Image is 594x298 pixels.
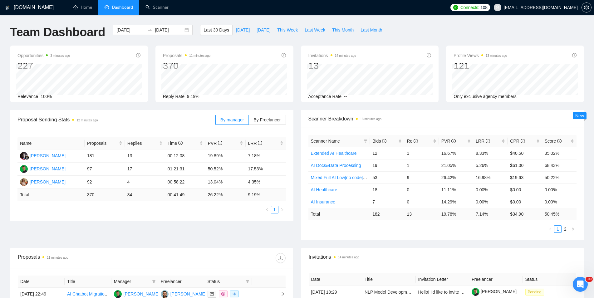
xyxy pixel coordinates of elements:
li: Previous Page [547,225,554,233]
td: 7.14 % [473,208,508,220]
button: [DATE] [253,25,274,35]
td: 7 [370,196,404,208]
td: 0.00% [542,183,577,196]
span: filter [364,139,367,143]
a: MB[PERSON_NAME] [114,291,160,296]
span: info-circle [136,53,140,57]
span: dashboard [105,5,109,9]
td: 19.78 % [439,208,473,220]
td: 0 [404,183,439,196]
td: 50.22% [542,171,577,183]
td: 50.45 % [542,208,577,220]
time: 11 minutes ago [189,54,210,57]
td: 13.04% [205,176,246,189]
span: right [280,208,284,212]
td: 26.42% [439,171,473,183]
span: right [276,292,285,296]
li: Next Page [278,206,286,213]
span: info-circle [218,141,222,145]
button: Last Month [357,25,385,35]
span: Scanner Breakdown [308,115,577,123]
img: c1CkLHUIwD5Ucvm7oiXNAph9-NOmZLZpbVsUrINqn_V_EzHsJW7P7QxldjUFcJOdWX [472,288,479,296]
td: 00:41:49 [165,189,205,201]
span: info-circle [178,141,183,145]
span: PVR [441,139,456,144]
input: Start date [116,27,145,33]
span: By Freelancer [253,117,281,122]
span: left [548,227,552,231]
td: 5.26% [473,159,508,171]
th: Date [18,276,65,288]
td: 1 [404,159,439,171]
td: 26.22 % [205,189,246,201]
td: Total [17,189,85,201]
iframe: Intercom live chat [573,277,588,292]
a: 1 [554,226,561,232]
a: searchScanner [145,5,169,10]
span: info-circle [282,53,286,57]
span: Proposal Sending Stats [17,116,215,124]
td: 13 [125,149,165,163]
li: 2 [562,225,569,233]
time: 14 minutes ago [338,256,359,259]
span: info-circle [382,139,386,143]
span: Relevance [17,94,38,99]
a: setting [582,5,592,10]
h1: Team Dashboard [10,25,105,40]
time: 3 minutes ago [50,54,70,57]
a: 1 [271,206,278,213]
th: Manager [111,276,158,288]
div: [PERSON_NAME] [30,165,66,172]
th: Status [523,273,577,286]
span: info-circle [258,141,262,145]
span: PVR [208,141,223,146]
span: Last 30 Days [204,27,229,33]
span: info-circle [414,139,418,143]
span: Profile Views [454,52,507,59]
a: homeHome [73,5,92,10]
span: filter [362,136,369,146]
td: 21.05% [439,159,473,171]
button: download [276,253,286,263]
td: $40.50 [508,147,542,159]
td: 16.98% [473,171,508,183]
li: 1 [554,225,562,233]
button: setting [582,2,592,12]
img: AV [20,178,28,186]
img: SS [20,152,28,160]
a: Pending [525,289,547,294]
span: eye [233,292,236,296]
td: 18 [370,183,404,196]
td: 14.29% [439,196,473,208]
div: [PERSON_NAME] [30,152,66,159]
span: mail [210,292,214,296]
a: VK[PERSON_NAME] [161,291,206,296]
div: [PERSON_NAME] [170,291,206,297]
span: Score [545,139,562,144]
th: Invitation Letter [416,273,469,286]
time: 13 minutes ago [486,54,507,57]
span: info-circle [486,139,490,143]
button: This Week [274,25,301,35]
td: 9.19 % [246,189,286,201]
span: This Month [332,27,354,33]
span: dollar [221,292,225,296]
td: 8.33% [473,147,508,159]
td: 0.00% [542,196,577,208]
a: AV[PERSON_NAME] [20,179,66,184]
span: swap-right [147,27,152,32]
button: This Month [329,25,357,35]
div: [PERSON_NAME] [30,178,66,185]
span: info-circle [521,139,525,143]
span: Dashboard [112,5,133,10]
span: CPR [510,139,525,144]
span: download [276,256,285,261]
td: 17 [125,163,165,176]
span: 100% [41,94,52,99]
span: [DATE] [257,27,270,33]
span: Proposals [87,140,118,147]
span: info-circle [451,139,456,143]
img: MB [20,165,28,173]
